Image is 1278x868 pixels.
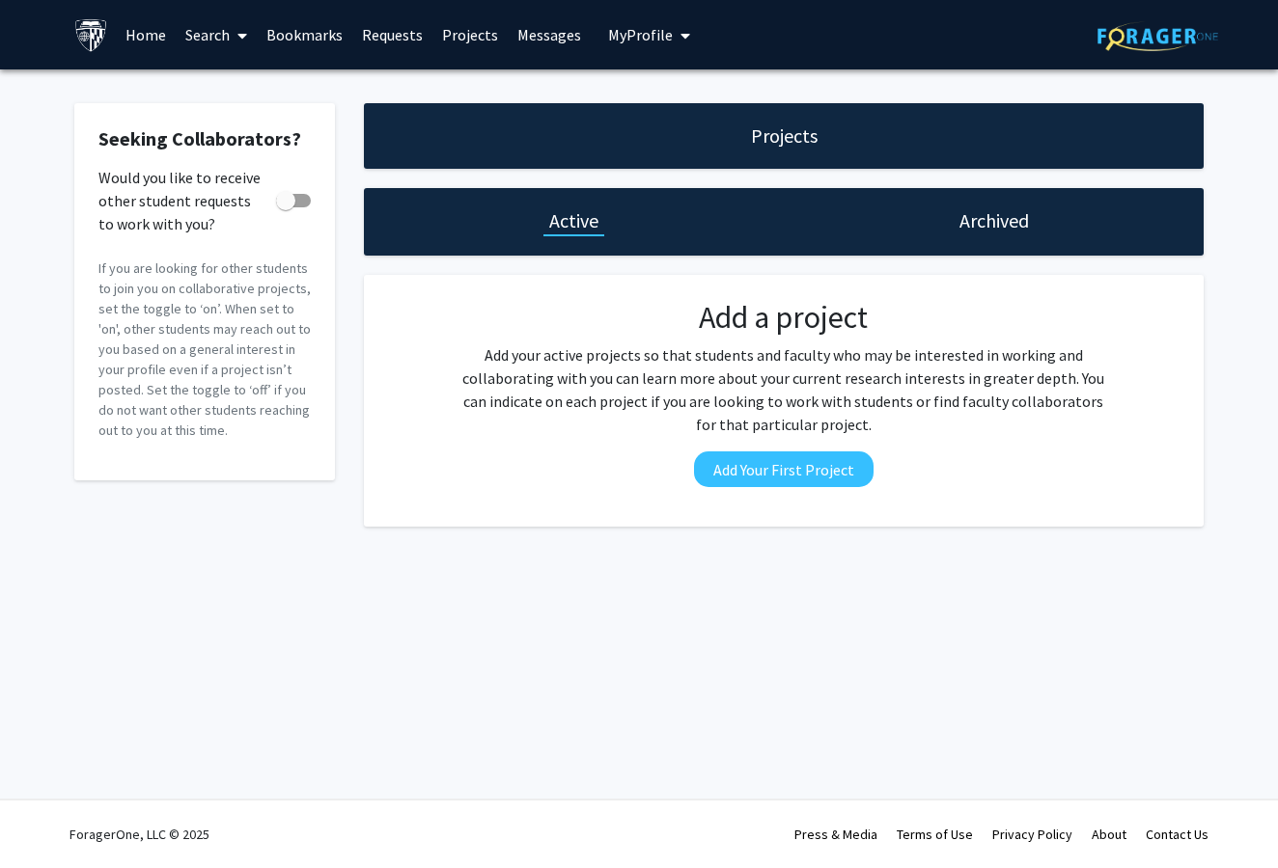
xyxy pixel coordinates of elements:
a: Contact Us [1146,826,1209,843]
h1: Projects [751,122,818,149]
p: Add your active projects so that students and faculty who may be interested in working and collab... [457,343,1111,436]
h1: Active [549,207,598,234]
a: Bookmarks [257,1,352,68]
span: Would you like to receive other student requests to work with you? [98,166,268,235]
img: ForagerOne Logo [1097,21,1218,51]
iframe: Chat [14,781,82,854]
a: Search [176,1,257,68]
p: If you are looking for other students to join you on collaborative projects, set the toggle to ‘o... [98,258,311,441]
a: Projects [432,1,508,68]
div: ForagerOne, LLC © 2025 [69,800,209,868]
a: Requests [352,1,432,68]
a: Home [116,1,176,68]
h2: Seeking Collaborators? [98,127,311,150]
img: Johns Hopkins University Logo [74,18,108,52]
h2: Add a project [457,299,1111,336]
button: Add Your First Project [694,451,874,487]
a: Press & Media [794,826,877,843]
span: My Profile [608,25,673,44]
h1: Archived [959,207,1029,234]
a: Privacy Policy [992,826,1072,843]
a: About [1092,826,1126,843]
a: Messages [508,1,591,68]
a: Terms of Use [897,826,973,843]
